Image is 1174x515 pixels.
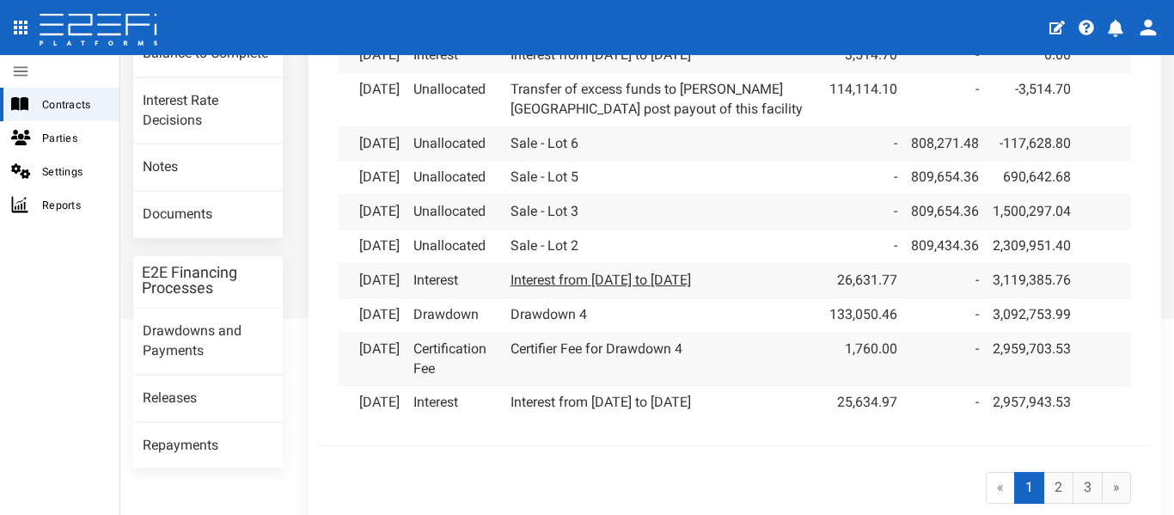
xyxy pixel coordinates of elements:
td: - [822,126,904,161]
a: [DATE] [359,135,400,151]
h3: E2E Financing Processes [142,265,274,296]
a: Sale - Lot 2 [511,237,578,254]
a: Drawdowns and Payments [133,309,283,375]
td: 133,050.46 [822,297,904,332]
span: Reports [42,195,106,215]
td: Interest [407,386,504,420]
a: Certifier Fee for Drawdown 4 [511,340,682,357]
a: Interest Rate Decisions [133,78,283,144]
td: - [904,263,986,297]
a: 3 [1073,472,1103,504]
td: 114,114.10 [822,72,904,126]
td: 690,642.68 [986,161,1078,195]
td: 3,514.70 [822,38,904,72]
a: Releases [133,376,283,422]
td: - [822,195,904,230]
a: Interest from [DATE] to [DATE] [511,272,691,288]
td: Unallocated [407,126,504,161]
a: [DATE] [359,340,400,357]
a: [DATE] [359,237,400,254]
a: Sale - Lot 3 [511,203,578,219]
td: - [822,230,904,264]
td: Interest [407,38,504,72]
td: 808,271.48 [904,126,986,161]
td: Drawdown [407,297,504,332]
a: Interest from [DATE] to [DATE] [511,394,691,410]
a: Notes [133,144,283,191]
td: 1,500,297.04 [986,195,1078,230]
a: Repayments [133,423,283,469]
td: 2,959,703.53 [986,332,1078,386]
td: 3,092,753.99 [986,297,1078,332]
span: Settings [42,162,106,181]
span: Contracts [42,95,106,114]
td: -117,628.80 [986,126,1078,161]
td: -3,514.70 [986,72,1078,126]
span: Parties [42,128,106,148]
td: 1,760.00 [822,332,904,386]
td: - [904,297,986,332]
a: [DATE] [359,394,400,410]
td: 809,654.36 [904,195,986,230]
td: 2,309,951.40 [986,230,1078,264]
td: Unallocated [407,230,504,264]
span: 1 [1014,472,1044,504]
a: Sale - Lot 5 [511,169,578,185]
a: [DATE] [359,306,400,322]
a: Documents [133,192,283,238]
td: - [904,72,986,126]
span: « [986,472,1015,504]
td: 0.00 [986,38,1078,72]
td: Certification Fee [407,332,504,386]
td: 809,654.36 [904,161,986,195]
a: » [1102,472,1131,504]
a: Sale - Lot 6 [511,135,578,151]
td: 2,957,943.53 [986,386,1078,420]
td: 3,119,385.76 [986,263,1078,297]
td: - [904,38,986,72]
td: Unallocated [407,161,504,195]
a: [DATE] [359,81,400,97]
td: Interest [407,263,504,297]
td: - [822,161,904,195]
td: 25,634.97 [822,386,904,420]
a: [DATE] [359,169,400,185]
td: - [904,332,986,386]
a: [DATE] [359,203,400,219]
a: Transfer of excess funds to [PERSON_NAME][GEOGRAPHIC_DATA] post payout of this facility [511,81,803,117]
a: 2 [1043,472,1073,504]
td: 809,434.36 [904,230,986,264]
td: Unallocated [407,195,504,230]
td: 26,631.77 [822,263,904,297]
a: Drawdown 4 [511,306,587,322]
td: Unallocated [407,72,504,126]
a: [DATE] [359,272,400,288]
td: - [904,386,986,420]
